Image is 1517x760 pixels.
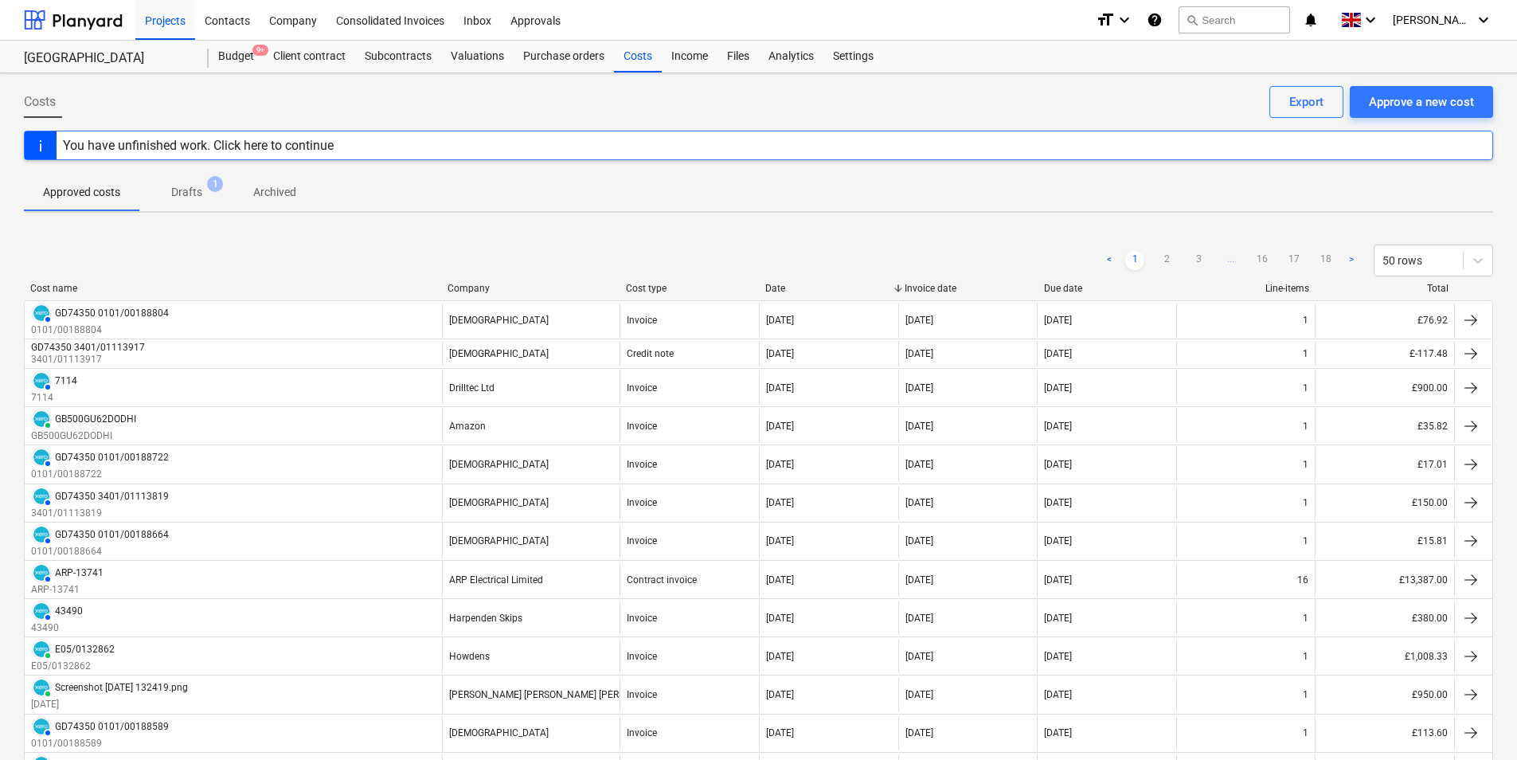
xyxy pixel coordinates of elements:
img: xero.svg [33,373,49,389]
div: Income [662,41,717,72]
div: [DATE] [766,574,794,586]
div: Cost name [30,283,435,294]
div: GD74350 3401/01113917 [31,342,145,353]
div: [DEMOGRAPHIC_DATA] [449,348,549,359]
div: [DEMOGRAPHIC_DATA] [449,497,549,508]
a: Valuations [441,41,514,72]
div: GD74350 0101/00188664 [55,529,169,540]
div: [DATE] [766,651,794,662]
div: Approve a new cost [1369,92,1474,112]
div: [GEOGRAPHIC_DATA] [24,50,190,67]
div: Harpenden Skips [449,613,522,624]
div: Invoice [627,689,657,700]
div: Invoice [627,535,657,546]
p: 3401/01113917 [31,353,148,366]
a: Page 17 [1284,251,1304,270]
div: £900.00 [1315,370,1454,405]
div: 1 [1303,535,1308,546]
div: Invoice has been synced with Xero and its status is currently AUTHORISED [31,370,52,391]
div: [DATE] [766,727,794,738]
div: Due date [1044,283,1171,294]
i: keyboard_arrow_down [1361,10,1380,29]
div: [DATE] [766,315,794,326]
div: 1 [1303,315,1308,326]
img: xero.svg [33,565,49,581]
div: [DATE] [905,727,933,738]
div: Invoice [627,459,657,470]
div: [DATE] [1044,459,1072,470]
div: [DATE] [1044,651,1072,662]
div: Credit note [627,348,674,359]
div: Invoice [627,382,657,394]
div: £-117.48 [1315,341,1454,366]
div: [DATE] [766,348,794,359]
div: Invoice [627,497,657,508]
a: Page 16 [1253,251,1272,270]
div: [DATE] [905,574,933,586]
p: GB500GU62DODHI [31,429,136,443]
div: [DATE] [905,689,933,700]
div: 1 [1303,727,1308,738]
div: GD74350 0101/00188804 [55,308,169,319]
div: [DATE] [766,497,794,508]
a: Costs [614,41,662,72]
div: £950.00 [1315,677,1454,711]
div: Budget [209,41,264,72]
div: Invoice has been synced with Xero and its status is currently PAID [31,677,52,698]
div: Invoice has been synced with Xero and its status is currently AUTHORISED [31,524,52,545]
img: xero.svg [33,680,49,695]
a: Analytics [759,41,823,72]
div: 1 [1303,613,1308,624]
div: 43490 [55,605,83,617]
img: xero.svg [33,719,49,735]
i: keyboard_arrow_down [1115,10,1134,29]
div: Invoice has been synced with Xero and its status is currently AUTHORISED [31,447,52,468]
div: 1 [1303,497,1308,508]
div: [DATE] [766,421,794,432]
div: 1 [1303,421,1308,432]
a: ... [1221,251,1240,270]
div: Invoice has been synced with Xero and its status is currently AUTHORISED [31,601,52,621]
div: 1 [1303,382,1308,394]
div: GD74350 0101/00188589 [55,721,169,732]
a: Previous page [1100,251,1119,270]
div: Invoice [627,727,657,738]
a: Purchase orders [514,41,614,72]
div: [DATE] [905,348,933,359]
div: [DATE] [766,689,794,700]
div: Settings [823,41,883,72]
span: 9+ [252,45,268,56]
div: £76.92 [1315,303,1454,337]
div: 1 [1303,689,1308,700]
div: Client contract [264,41,355,72]
img: xero.svg [33,305,49,321]
div: Company [448,283,613,294]
div: [DEMOGRAPHIC_DATA] [449,459,549,470]
img: xero.svg [33,641,49,657]
div: Line-items [1183,283,1309,294]
div: £150.00 [1315,486,1454,520]
div: Invoice has been synced with Xero and its status is currently PAID [31,409,52,429]
div: You have unfinished work. Click here to continue [63,138,334,153]
p: Archived [253,184,296,201]
div: [DATE] [766,382,794,394]
div: [DATE] [766,459,794,470]
img: xero.svg [33,411,49,427]
a: Page 3 [1189,251,1208,270]
img: xero.svg [33,603,49,619]
div: Amazon [449,421,486,432]
a: Page 18 [1316,251,1335,270]
div: [DATE] [1044,535,1072,546]
a: Page 1 is your current page [1125,251,1144,270]
div: Invoice has been synced with Xero and its status is currently AUTHORISED [31,716,52,737]
iframe: Chat Widget [1437,684,1517,760]
div: [DATE] [766,613,794,624]
div: [DATE] [1044,382,1072,394]
div: Cost type [626,283,753,294]
div: [DEMOGRAPHIC_DATA] [449,315,549,326]
div: [DATE] [1044,574,1072,586]
div: Files [717,41,759,72]
i: notifications [1303,10,1319,29]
